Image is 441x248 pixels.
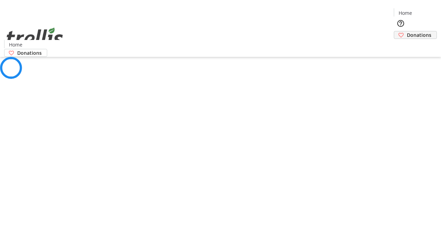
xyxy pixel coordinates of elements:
[4,41,27,48] a: Home
[394,9,416,17] a: Home
[4,49,47,57] a: Donations
[399,9,412,17] span: Home
[9,41,22,48] span: Home
[394,39,408,53] button: Cart
[394,31,437,39] a: Donations
[407,31,431,39] span: Donations
[394,17,408,30] button: Help
[4,20,65,54] img: Orient E2E Organization wkGuBbUjiW's Logo
[17,49,42,56] span: Donations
